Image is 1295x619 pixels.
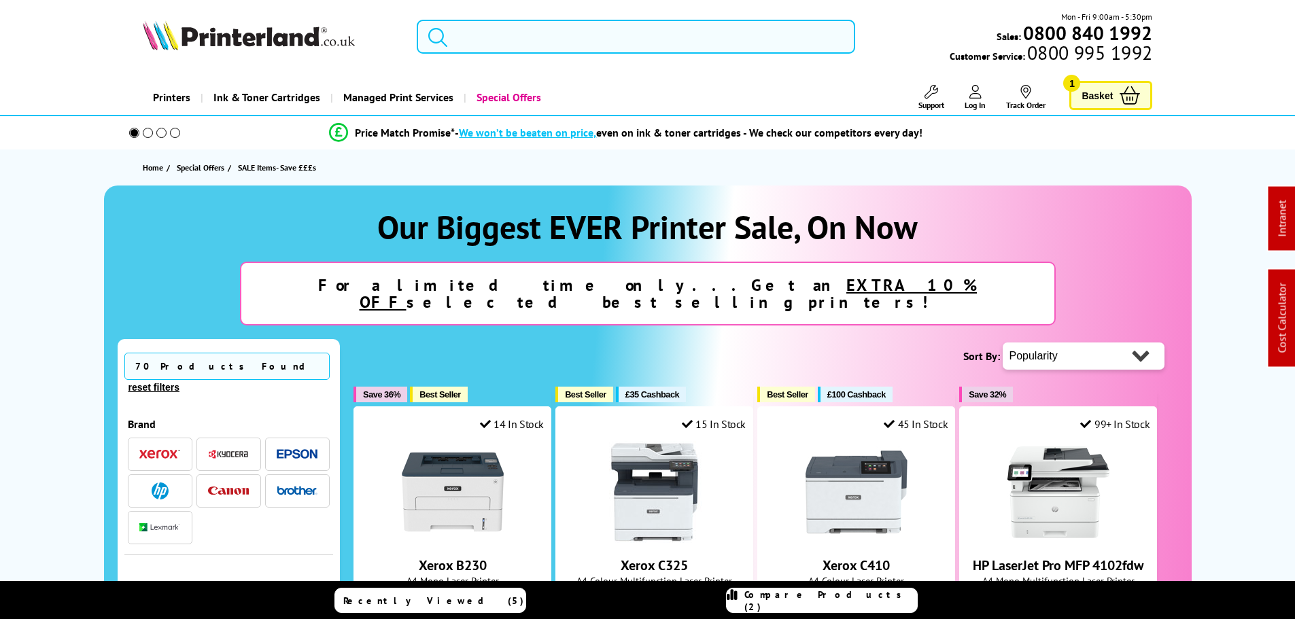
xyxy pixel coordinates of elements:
[1006,85,1046,110] a: Track Order
[959,387,1013,402] button: Save 32%
[1023,20,1152,46] b: 0800 840 1992
[208,487,249,495] img: Canon
[565,389,606,400] span: Best Seller
[455,126,922,139] div: - even on ink & toner cartridges - We check our competitors every day!
[111,121,1142,145] li: modal_Promise
[318,275,977,313] strong: For a limited time only...Get an selected best selling printers!
[124,353,330,380] span: 70 Products Found
[139,449,180,459] img: Xerox
[967,574,1150,587] span: A4 Mono Multifunction Laser Printer
[355,126,455,139] span: Price Match Promise*
[918,100,944,110] span: Support
[767,389,808,400] span: Best Seller
[135,445,184,463] button: Xerox
[806,441,908,543] img: Xerox C410
[143,20,400,53] a: Printerland Logo
[177,160,228,175] a: Special Offers
[757,387,815,402] button: Best Seller
[118,206,1178,248] h1: Our Biggest EVER Printer Sale, On Now
[604,532,706,546] a: Xerox C325
[124,381,184,393] button: reset filters
[402,441,504,543] img: Xerox B230
[213,80,320,115] span: Ink & Toner Cartridges
[918,85,944,110] a: Support
[135,518,184,537] button: Lexmark
[204,482,253,500] button: Canon
[419,389,461,400] span: Best Seller
[744,588,917,613] span: Compare Products (2)
[410,387,468,402] button: Best Seller
[616,387,686,402] button: £35 Cashback
[1275,200,1289,237] a: Intranet
[555,387,613,402] button: Best Seller
[682,417,746,431] div: 15 In Stock
[806,532,908,546] a: Xerox C410
[143,160,167,175] a: Home
[827,389,886,400] span: £100 Cashback
[419,556,487,574] a: Xerox B230
[1082,86,1113,105] span: Basket
[1069,81,1152,110] a: Basket 1
[238,162,316,173] span: SALE Items- Save £££s
[343,595,524,607] span: Recently Viewed (5)
[1063,75,1080,92] span: 1
[965,85,986,110] a: Log In
[621,556,688,574] a: Xerox C325
[1275,283,1289,353] a: Cost Calculator
[1080,417,1150,431] div: 99+ In Stock
[273,482,322,500] button: Brother
[402,532,504,546] a: Xerox B230
[143,80,201,115] a: Printers
[273,445,322,463] button: Epson
[823,556,890,574] a: Xerox C410
[1007,532,1109,546] a: HP LaserJet Pro MFP 4102fdw
[135,482,184,500] button: HP
[1021,26,1152,39] a: 0800 840 1992
[950,46,1152,63] span: Customer Service:
[459,126,596,139] span: We won’t be beaten on price,
[884,417,948,431] div: 45 In Stock
[177,160,224,175] span: Special Offers
[604,441,706,543] img: Xerox C325
[143,20,355,50] img: Printerland Logo
[1025,46,1152,59] span: 0800 995 1992
[563,574,746,587] span: A4 Colour Multifunction Laser Printer
[353,387,407,402] button: Save 36%
[139,523,180,531] img: Lexmark
[969,389,1006,400] span: Save 32%
[361,574,544,587] span: A4 Mono Laser Printer
[726,588,918,613] a: Compare Products (2)
[334,588,526,613] a: Recently Viewed (5)
[360,275,978,313] u: EXTRA 10% OFF
[1007,441,1109,543] img: HP LaserJet Pro MFP 4102fdw
[965,100,986,110] span: Log In
[765,574,948,587] span: A4 Colour Laser Printer
[208,449,249,459] img: Kyocera
[330,80,464,115] a: Managed Print Services
[277,449,317,459] img: Epson
[152,482,169,499] img: HP
[480,417,544,431] div: 14 In Stock
[363,389,400,400] span: Save 36%
[625,389,679,400] span: £35 Cashback
[1061,10,1152,23] span: Mon - Fri 9:00am - 5:30pm
[963,349,1000,363] span: Sort By:
[997,30,1021,43] span: Sales:
[201,80,330,115] a: Ink & Toner Cartridges
[128,417,330,431] div: Brand
[973,556,1143,574] a: HP LaserJet Pro MFP 4102fdw
[464,80,551,115] a: Special Offers
[818,387,893,402] button: £100 Cashback
[277,486,317,495] img: Brother
[204,445,253,463] button: Kyocera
